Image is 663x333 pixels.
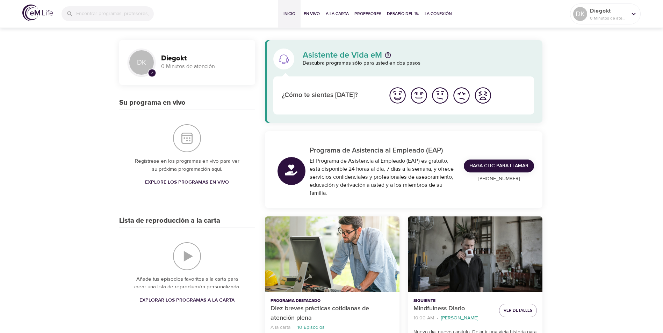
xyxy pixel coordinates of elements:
span: En vivo [303,10,320,17]
nav: breadcrumb [271,323,394,332]
span: La Conexión [425,10,452,17]
span: Ver detalles [504,307,532,314]
p: [PHONE_NUMBER] [464,175,534,183]
span: A la carta [326,10,349,17]
p: Asistente de Vida eM [303,51,382,59]
h3: Lista de reproducción a la carta [119,217,220,225]
span: Explore los programas en vivo [145,178,229,187]
p: Diez breves prácticas cotidianas de atención plena [271,304,394,323]
p: A la carta [271,324,290,331]
p: 0 Minutos de atención [590,15,627,21]
img: ok [431,86,450,105]
button: Diez breves prácticas cotidianas de atención plena [265,216,399,292]
p: Regístrese en los programas en vivo para ver su próxima programación aquí. [133,157,241,173]
span: Explorar los programas a la carta [139,296,235,305]
h3: Su programa en vivo [119,99,186,107]
img: great [388,86,407,105]
div: DK [573,7,587,21]
button: Me siento peor [472,85,493,106]
img: Lista de reproducción a la carta [173,242,201,270]
p: ¿Cómo te sientes [DATE]? [282,90,379,101]
p: Mindfulness Diario [413,304,493,313]
div: El Programa de Asistencia al Empleado (EAP) es gratuito, está disponible 24 horas al día, 7 días ... [310,157,456,197]
button: Me siento bien [408,85,430,106]
p: Programa destacado [271,298,394,304]
h3: Diegokt [161,54,247,62]
li: · [437,313,438,323]
li: · [293,323,295,332]
span: Profesores [354,10,381,17]
p: 10:00 AM [413,314,434,322]
p: Diegokt [590,7,627,15]
img: worst [473,86,492,105]
button: Me siento bien [430,85,451,106]
img: good [409,86,428,105]
button: Mindfulness Diario [408,216,542,292]
nav: breadcrumb [413,313,493,323]
p: Programa de Asistencia al Empleado (EAP) [310,145,456,156]
img: Su programa en vivo [173,124,201,152]
img: Asistente de Vida eM [278,53,289,65]
a: Explore los programas en vivo [142,176,232,189]
p: Añade tus episodios favoritos a la carta para crear una lista de reproducción personalizada. [133,275,241,291]
input: Encontrar programas, profesores, etc... [76,6,154,21]
p: Descubra programas sólo para usted en dos pasos [303,59,534,67]
span: Desafío del 1% [387,10,419,17]
span: Haga clic para llamar [469,162,528,170]
p: Siguiente [413,298,493,304]
p: 10 Episodios [297,324,325,331]
div: DK [128,49,156,76]
span: Inicio [281,10,298,17]
button: Me siento mal [451,85,472,106]
p: 0 Minutos de atención [161,62,247,71]
a: Explorar los programas a la carta [137,294,237,307]
img: bad [452,86,471,105]
img: logo [22,5,53,21]
button: Me siento bien [387,85,408,106]
a: Haga clic para llamar [464,160,534,172]
button: Ver detalles [499,304,537,317]
p: [PERSON_NAME] [441,314,478,322]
